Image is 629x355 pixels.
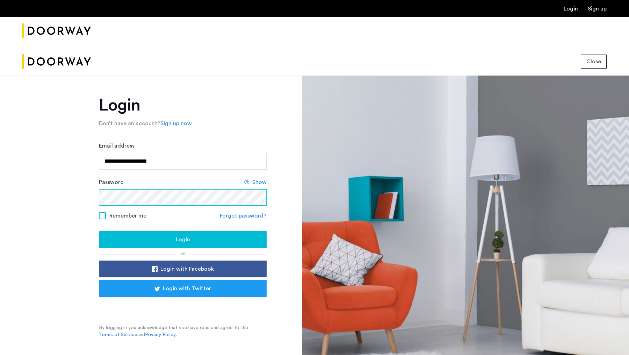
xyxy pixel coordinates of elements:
button: button [99,231,267,248]
a: Forgot password? [220,212,267,220]
img: logo [22,49,91,75]
h1: Login [99,97,267,114]
span: Show [252,178,267,186]
button: button [99,280,267,297]
label: Email address [99,142,135,150]
span: Login with Twitter [163,284,211,293]
a: Registration [588,6,607,12]
a: Privacy Policy [145,331,176,338]
span: or [180,252,186,256]
iframe: Sign in with Google Button [109,299,256,314]
span: Don’t have an account? [99,121,160,126]
span: Close [586,57,601,66]
a: Cazamio Logo [22,18,91,44]
span: Login with Facebook [160,265,214,273]
span: Remember me [109,212,146,220]
button: button [99,261,267,277]
a: Sign up now [160,119,192,128]
button: button [581,55,607,69]
span: Login [176,235,190,244]
img: logo [22,18,91,44]
label: Password [99,178,124,186]
p: By logging in you acknowledge that you have read and agree to the and . [99,324,267,338]
a: Login [564,6,578,12]
a: Terms of Service [99,331,137,338]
